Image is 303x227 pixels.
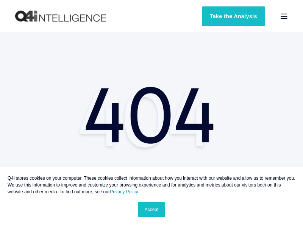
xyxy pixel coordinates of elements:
[8,175,295,195] p: Q4i stores cookies on your computer. These cookies collect information about how you interact wit...
[15,11,106,22] img: Q4intelligence, LLC logo
[276,10,292,23] a: Open Burger Menu
[138,202,165,217] a: Accept
[110,189,138,194] a: Privacy Policy
[76,79,227,153] img: 404 Page Not Found
[202,6,265,26] a: Take the Analysis
[15,11,106,22] a: Back to Home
